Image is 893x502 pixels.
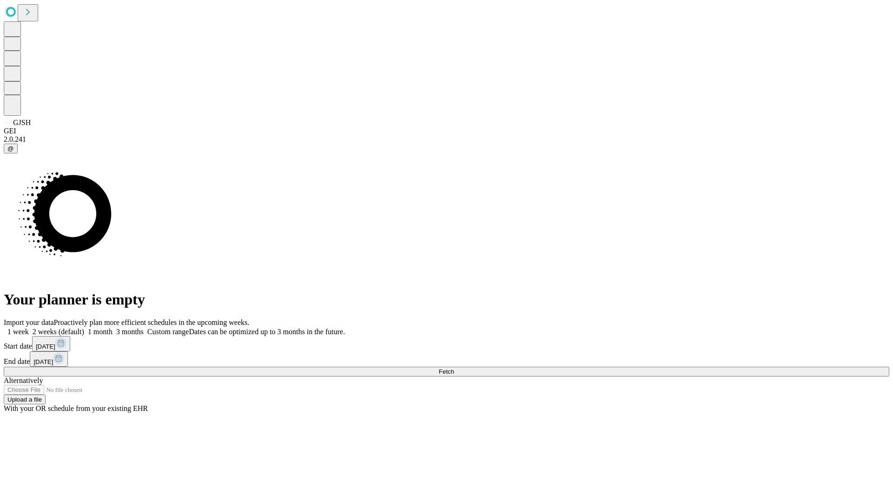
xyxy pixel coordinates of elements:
h1: Your planner is empty [4,291,889,308]
span: 1 month [88,328,113,336]
span: 1 week [7,328,29,336]
span: 2 weeks (default) [33,328,84,336]
button: [DATE] [32,336,70,351]
span: @ [7,145,14,152]
span: Proactively plan more efficient schedules in the upcoming weeks. [54,318,249,326]
span: Fetch [439,368,454,375]
span: Import your data [4,318,54,326]
div: Start date [4,336,889,351]
span: [DATE] [36,343,55,350]
button: Fetch [4,367,889,376]
button: [DATE] [30,351,68,367]
button: Upload a file [4,395,46,404]
span: GJSH [13,119,31,126]
span: Alternatively [4,376,43,384]
span: Dates can be optimized up to 3 months in the future. [189,328,345,336]
div: 2.0.241 [4,135,889,144]
span: With your OR schedule from your existing EHR [4,404,148,412]
div: GEI [4,127,889,135]
span: [DATE] [33,358,53,365]
span: 3 months [116,328,144,336]
span: Custom range [147,328,189,336]
button: @ [4,144,18,153]
div: End date [4,351,889,367]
